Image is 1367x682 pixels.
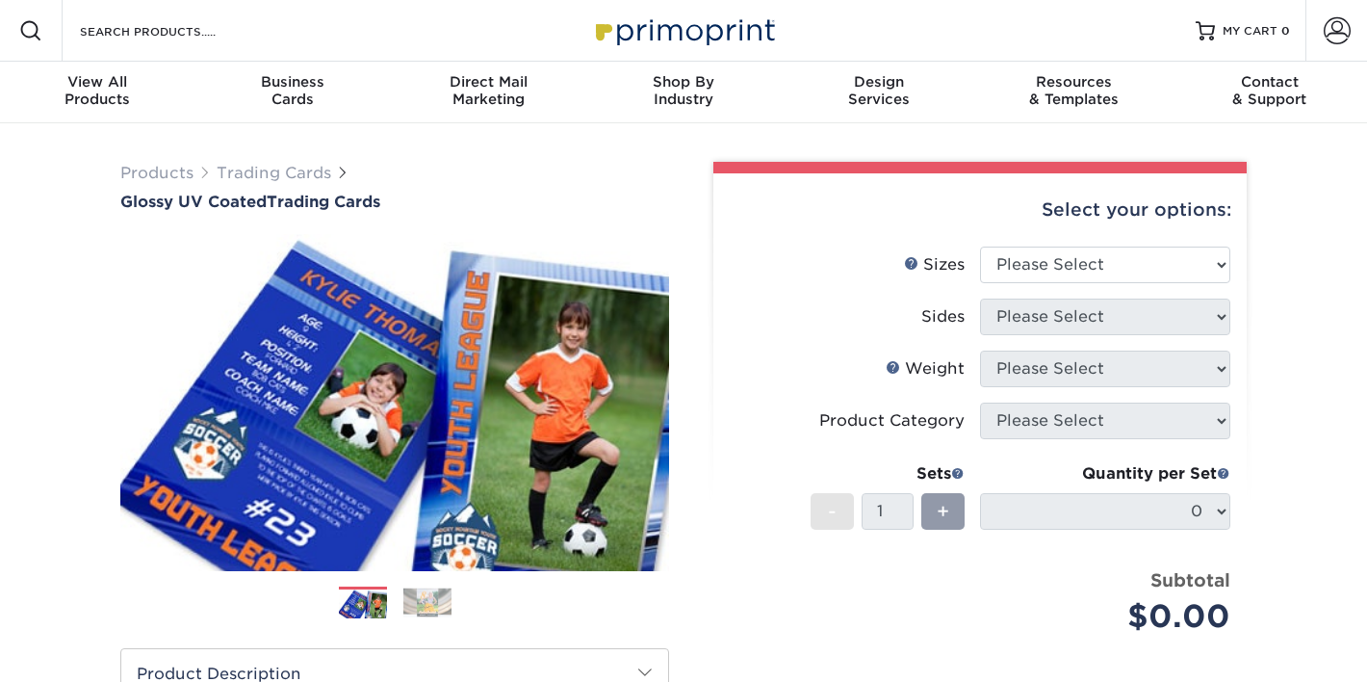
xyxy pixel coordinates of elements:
a: Resources& Templates [976,62,1172,123]
a: DesignServices [781,62,976,123]
h1: Trading Cards [120,193,669,211]
span: - [828,497,837,526]
div: Product Category [819,409,965,433]
a: BusinessCards [195,62,391,123]
span: MY CART [1223,23,1277,39]
div: & Support [1172,73,1367,108]
div: Select your options: [729,173,1231,247]
img: Trading Cards 01 [339,588,387,621]
a: Contact& Support [1172,62,1367,123]
div: Marketing [391,73,586,108]
span: Shop By [586,73,782,91]
span: Direct Mail [391,73,586,91]
div: Cards [195,73,391,108]
span: Design [781,73,976,91]
div: $0.00 [994,593,1230,640]
span: Business [195,73,391,91]
div: & Templates [976,73,1172,108]
div: Industry [586,73,782,108]
div: Services [781,73,976,108]
input: SEARCH PRODUCTS..... [78,19,266,42]
div: Sets [811,462,965,485]
span: + [937,497,949,526]
a: Direct MailMarketing [391,62,586,123]
a: Shop ByIndustry [586,62,782,123]
span: Contact [1172,73,1367,91]
span: Glossy UV Coated [120,193,267,211]
a: Trading Cards [217,164,331,182]
strong: Subtotal [1150,569,1230,590]
a: Glossy UV CoatedTrading Cards [120,193,669,211]
img: Primoprint [587,10,780,51]
div: Weight [886,357,965,380]
img: Trading Cards 02 [403,588,451,617]
div: Sizes [904,253,965,276]
span: 0 [1281,24,1290,38]
img: Glossy UV Coated 01 [120,213,669,592]
a: Products [120,164,193,182]
span: Resources [976,73,1172,91]
div: Sides [921,305,965,328]
div: Quantity per Set [980,462,1230,485]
